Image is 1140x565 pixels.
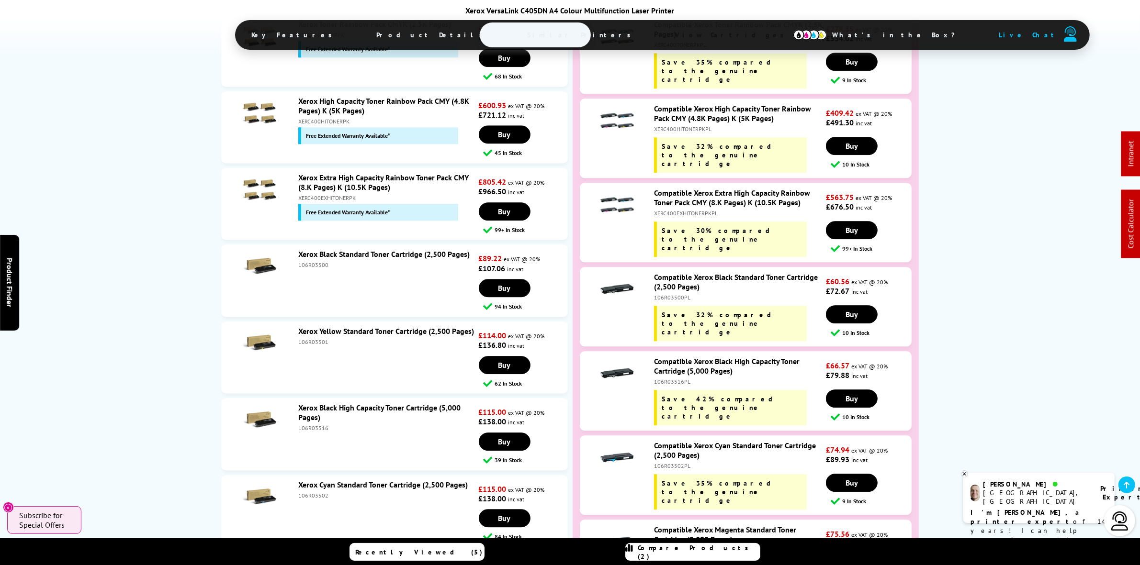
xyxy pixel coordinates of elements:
span: Save 32% compared to the genuine cartridge [662,142,781,168]
span: ex VAT @ 20% [508,409,545,416]
strong: £79.88 [826,370,849,380]
div: 99+ In Stock [831,244,911,253]
span: Buy [846,478,858,487]
span: inc vat [856,120,872,127]
span: Buy [846,225,858,235]
span: inc vat [508,342,525,349]
span: ex VAT @ 20% [856,110,892,117]
span: ex VAT @ 20% [851,363,888,370]
strong: £114.00 [479,331,507,340]
span: Live Chat [999,31,1059,39]
span: inc vat [508,419,525,426]
span: Buy [498,130,511,139]
span: inc vat [851,372,868,379]
strong: £136.80 [479,340,507,350]
span: inc vat [508,266,524,273]
div: 10 In Stock [831,160,911,169]
div: Xerox VersaLink C405DN A4 Colour Multifunction Laser Printer [235,6,905,15]
span: Save 42% compared to the genuine cartridge [662,395,782,421]
span: ex VAT @ 20% [504,255,541,263]
strong: £676.50 [826,202,854,211]
strong: £89.22 [479,254,502,263]
span: ex VAT @ 20% [508,486,545,493]
span: Buy [498,207,511,216]
strong: £72.67 [826,286,849,296]
strong: £75.56 [826,529,849,539]
div: 10 In Stock [831,412,911,421]
a: Recently Viewed (5) [350,543,485,561]
a: Compatible Xerox High Capacity Toner Rainbow Pack CMY (4.8K Pages) K (5K Pages) [654,104,811,123]
span: Buy [846,141,858,151]
span: inc vat [508,188,525,196]
div: 84 In Stock [484,532,568,541]
img: Compatible Xerox Magenta Standard Toner Cartridge (2,500 Pages) [600,525,634,558]
span: ex VAT @ 20% [851,447,888,454]
span: Save 32% compared to the genuine cartridge [662,310,781,336]
a: Compatible Xerox Black High Capacity Toner Cartridge (5,000 Pages) [654,356,800,376]
span: Save 35% compared to the genuine cartridge [662,58,780,84]
span: Buy [846,310,858,319]
img: Xerox Yellow Standard Toner Cartridge (2,500 Pages) [243,326,276,360]
span: Subscribe for Special Offers [19,510,72,530]
span: inc vat [851,456,868,464]
div: 68 In Stock [484,72,568,81]
img: user-headset-duotone.svg [1064,26,1077,42]
strong: £563.75 [826,192,854,202]
span: ex VAT @ 20% [508,102,545,110]
div: 94 In Stock [484,302,568,311]
img: Compatible Xerox High Capacity Toner Rainbow Pack CMY (4.8K Pages) K (5K Pages) [600,104,634,137]
strong: £805.42 [479,177,507,187]
div: 9 In Stock [831,497,911,506]
span: Key Features [237,23,352,46]
div: 106R03500 [298,261,476,268]
strong: £115.00 [479,484,507,494]
div: 106R03502 [298,492,476,499]
strong: £138.00 [479,417,507,426]
span: Free Extended Warranty Available* [306,132,390,139]
span: inc vat [856,204,872,211]
img: Xerox High Capacity Toner Rainbow Pack CMY (4.8K Pages) K (5K Pages) [243,96,276,130]
a: Xerox Yellow Standard Toner Cartridge (2,500 Pages) [298,326,474,336]
img: cmyk-icon.svg [793,30,827,40]
span: Buy [498,437,511,446]
span: ex VAT @ 20% [851,531,888,538]
img: Xerox Black Standard Toner Cartridge (2,500 Pages) [243,249,276,283]
a: Compatible Xerox Cyan Standard Toner Cartridge (2,500 Pages) [654,441,816,460]
b: I'm [PERSON_NAME], a printer expert [971,508,1082,526]
img: Compatible Xerox Black High Capacity Toner Cartridge (5,000 Pages) [600,356,634,390]
span: ex VAT @ 20% [508,179,545,186]
div: 106R03500PL [654,294,824,301]
img: ashley-livechat.png [971,485,980,501]
div: 45 In Stock [484,148,568,157]
a: Xerox Black High Capacity Toner Cartridge (5,000 Pages) [298,403,461,422]
img: Xerox Black High Capacity Toner Cartridge (5,000 Pages) [243,403,276,436]
a: Cost Calculator [1126,199,1136,249]
span: Compare Products (2) [638,543,760,561]
strong: £721.12 [479,110,507,120]
span: Save 35% compared to the genuine cartridge [662,479,780,505]
a: Intranet [1126,141,1136,167]
a: Xerox Black Standard Toner Cartridge (2,500 Pages) [298,249,470,259]
div: 106R03516 [298,424,476,432]
div: 10 In Stock [831,328,911,337]
div: XERC400EXHITONERPK [298,194,476,201]
img: Compatible Xerox Extra High Capacity Rainbow Toner Pack CMY (8.K Pages) K (10.5K Pages) [600,188,634,222]
div: 9 In Stock [831,76,911,85]
strong: £60.56 [826,277,849,286]
img: user-headset-light.svg [1110,511,1129,531]
img: Compatible Xerox Cyan Standard Toner Cartridge (2,500 Pages) [600,441,634,474]
span: inc vat [851,288,868,295]
div: [GEOGRAPHIC_DATA], [GEOGRAPHIC_DATA] [983,488,1088,506]
span: Buy [498,53,511,63]
button: Close [3,502,14,513]
strong: £89.93 [826,454,849,464]
strong: £66.57 [826,361,849,370]
a: Xerox High Capacity Toner Rainbow Pack CMY (4.8K Pages) K (5K Pages) [298,96,469,115]
strong: £74.94 [826,445,849,454]
span: Buy [846,57,858,66]
span: Save 30% compared to the genuine cartridge [662,226,779,252]
strong: £138.00 [479,494,507,503]
span: ex VAT @ 20% [508,332,545,340]
span: inc vat [508,112,525,119]
a: Xerox Extra High Capacity Rainbow Toner Pack CMY (8.K Pages) K (10.5K Pages) [298,173,469,192]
